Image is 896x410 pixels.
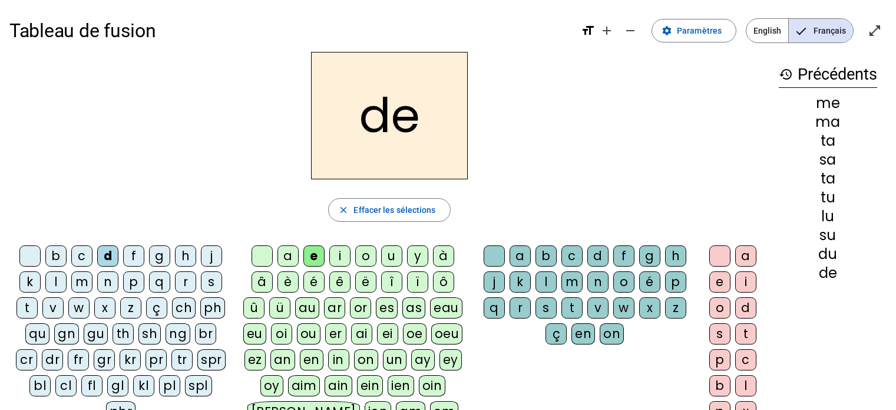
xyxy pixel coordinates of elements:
[311,52,468,179] h2: de
[662,25,672,36] mat-icon: settings
[107,375,128,396] div: gl
[779,228,877,242] div: su
[303,245,325,267] div: e
[535,271,557,293] div: l
[42,349,63,370] div: dr
[430,297,462,319] div: eau
[185,375,212,396] div: spl
[270,349,295,370] div: an
[779,209,877,224] div: lu
[355,245,376,267] div: o
[146,349,167,370] div: pr
[252,271,273,293] div: â
[613,271,634,293] div: o
[123,271,144,293] div: p
[260,375,283,396] div: oy
[779,61,877,88] h3: Précédents
[175,271,196,293] div: r
[300,349,323,370] div: en
[149,245,170,267] div: g
[433,271,454,293] div: ô
[595,19,619,42] button: Augmenter la taille de la police
[149,271,170,293] div: q
[277,271,299,293] div: è
[381,271,402,293] div: î
[665,245,686,267] div: h
[25,323,49,345] div: qu
[779,266,877,280] div: de
[388,375,414,396] div: ien
[545,323,567,345] div: ç
[338,205,349,215] mat-icon: close
[779,67,793,81] mat-icon: history
[123,245,144,267] div: f
[623,24,637,38] mat-icon: remove
[133,375,154,396] div: kl
[328,349,349,370] div: in
[381,245,402,267] div: u
[652,19,736,42] button: Paramètres
[29,375,51,396] div: bl
[863,19,887,42] button: Entrer en plein écran
[54,323,79,345] div: gn
[735,323,756,345] div: t
[709,375,730,396] div: b
[535,245,557,267] div: b
[243,297,264,319] div: û
[581,24,595,38] mat-icon: format_size
[325,323,346,345] div: er
[138,323,161,345] div: sh
[735,297,756,319] div: d
[120,349,141,370] div: kr
[277,245,299,267] div: a
[779,191,877,205] div: tu
[639,297,660,319] div: x
[587,271,609,293] div: n
[200,297,225,319] div: ph
[639,245,660,267] div: g
[779,247,877,261] div: du
[709,297,730,319] div: o
[354,349,378,370] div: on
[561,271,583,293] div: m
[94,297,115,319] div: x
[709,349,730,370] div: p
[288,375,320,396] div: aim
[665,271,686,293] div: p
[709,323,730,345] div: s
[201,271,222,293] div: s
[350,297,371,319] div: or
[175,245,196,267] div: h
[587,245,609,267] div: d
[9,12,571,50] h1: Tableau de fusion
[171,349,193,370] div: tr
[561,297,583,319] div: t
[45,245,67,267] div: b
[613,245,634,267] div: f
[735,271,756,293] div: i
[779,115,877,129] div: ma
[269,297,290,319] div: ü
[355,271,376,293] div: ë
[328,198,450,222] button: Effacer les sélections
[709,271,730,293] div: e
[571,323,595,345] div: en
[735,349,756,370] div: c
[351,323,372,345] div: ai
[600,323,624,345] div: on
[510,271,531,293] div: k
[735,245,756,267] div: a
[71,271,92,293] div: m
[357,375,383,396] div: ein
[510,297,531,319] div: r
[613,297,634,319] div: w
[779,96,877,110] div: me
[484,297,505,319] div: q
[433,245,454,267] div: à
[243,323,266,345] div: eu
[746,18,854,43] mat-button-toggle-group: Language selection
[403,323,426,345] div: oe
[68,349,89,370] div: fr
[71,245,92,267] div: c
[81,375,103,396] div: fl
